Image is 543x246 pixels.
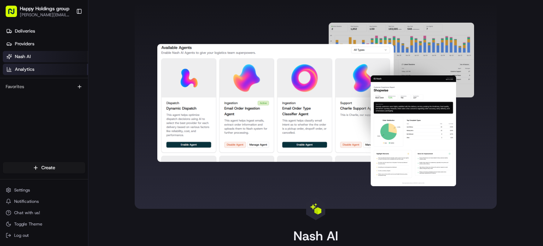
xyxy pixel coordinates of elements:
[3,51,88,62] a: Nash AI
[157,23,474,186] img: Nash AI Dashboard
[3,25,88,37] a: Deliveries
[15,41,34,47] span: Providers
[3,219,85,229] button: Toggle Theme
[15,66,34,73] span: Analytics
[3,81,85,92] div: Favorites
[41,165,55,171] span: Create
[4,100,57,113] a: 📗Knowledge Base
[7,103,13,109] div: 📗
[14,187,30,193] span: Settings
[7,7,21,21] img: Nash
[3,185,85,195] button: Settings
[20,12,70,18] button: [PERSON_NAME][EMAIL_ADDRESS][DOMAIN_NAME]
[14,210,40,216] span: Chat with us!
[3,196,85,206] button: Notifications
[14,221,42,227] span: Toggle Theme
[18,46,117,53] input: Clear
[50,120,86,125] a: Powered byPylon
[14,103,54,110] span: Knowledge Base
[15,53,31,60] span: Nash AI
[15,28,35,34] span: Deliveries
[293,229,338,243] h1: Nash AI
[14,199,39,204] span: Notifications
[3,208,85,218] button: Chat with us!
[24,75,89,80] div: We're available if you need us!
[3,162,85,173] button: Create
[20,5,69,12] button: Happy Holdings group
[3,230,85,240] button: Log out
[67,103,113,110] span: API Documentation
[60,103,65,109] div: 💻
[57,100,116,113] a: 💻API Documentation
[70,120,86,125] span: Pylon
[7,68,20,80] img: 1736555255976-a54dd68f-1ca7-489b-9aae-adbdc363a1c4
[24,68,116,75] div: Start new chat
[3,3,73,20] button: Happy Holdings group[PERSON_NAME][EMAIL_ADDRESS][DOMAIN_NAME]
[7,28,129,40] p: Welcome 👋
[3,38,88,50] a: Providers
[3,64,88,75] a: Analytics
[310,203,321,214] img: Nash AI Logo
[120,70,129,78] button: Start new chat
[14,233,29,238] span: Log out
